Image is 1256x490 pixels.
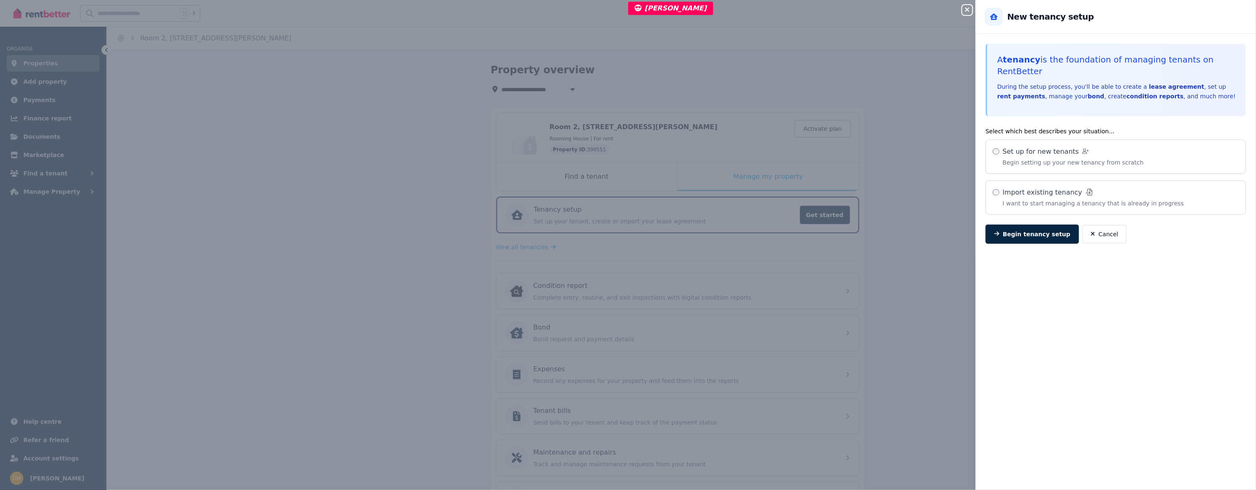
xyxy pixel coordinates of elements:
span: Set up for new tenants [1003,147,1089,157]
button: Cancel [1082,225,1127,243]
strong: rent payments [997,93,1045,100]
input: Import existing tenancyI want to start managing a tenancy that is already in progress [993,189,999,196]
label: I want to start managing a tenancy that is already in progress [986,180,1246,215]
p: A is the foundation of managing tenants on RentBetter [997,54,1236,77]
strong: condition reports [1127,93,1184,100]
label: Begin setting up your new tenancy from scratch [986,140,1246,174]
span: Begin setting up your new tenancy from scratch [1003,158,1144,167]
strong: bond [1088,93,1105,100]
span: Import existing tenancy [1003,187,1092,197]
button: Begin tenancy setup [986,225,1079,244]
input: Set up for new tenantsBegin setting up your new tenancy from scratch [993,148,999,155]
strong: tenancy [1003,55,1041,65]
h2: New tenancy setup [1007,11,1094,22]
strong: lease agreement [1149,83,1205,90]
p: During the setup process, you'll be able to create a , set up , manage your , create , and much m... [997,82,1236,101]
span: I want to start managing a tenancy that is already in progress [1003,199,1184,207]
label: Select which best describes your situation... [986,128,1115,135]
